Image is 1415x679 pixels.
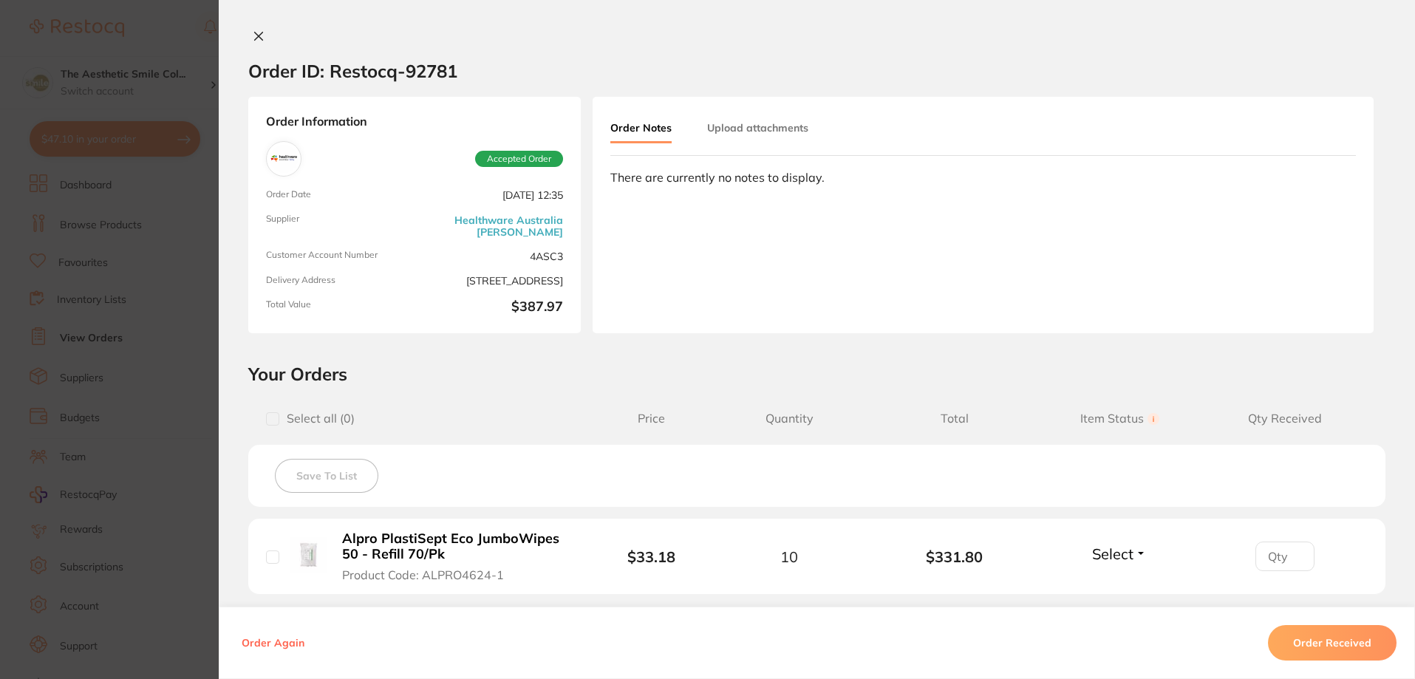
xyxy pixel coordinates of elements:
[338,530,575,582] button: Alpro PlastiSept Eco JumboWipes 50 - Refill 70/Pk Product Code: ALPRO4624-1
[475,151,563,167] span: Accepted Order
[420,214,563,238] a: Healthware Australia [PERSON_NAME]
[33,44,57,68] img: Profile image for Restocq
[248,60,457,82] h2: Order ID: Restocq- 92781
[1037,412,1203,426] span: Item Status
[610,115,672,143] button: Order Notes
[64,57,255,70] p: Message from Restocq, sent 2w ago
[270,145,298,173] img: Healthware Australia Ridley
[279,412,355,426] span: Select all ( 0 )
[420,189,563,202] span: [DATE] 12:35
[22,31,273,80] div: message notification from Restocq, 2w ago. It has been 14 days since you have started your Restoc...
[1088,545,1151,563] button: Select
[266,250,409,262] span: Customer Account Number
[237,636,309,649] button: Order Again
[342,531,570,562] b: Alpro PlastiSept Eco JumboWipes 50 - Refill 70/Pk
[266,299,409,315] span: Total Value
[872,412,1037,426] span: Total
[266,189,409,202] span: Order Date
[266,115,563,129] strong: Order Information
[706,412,872,426] span: Quantity
[266,214,409,238] span: Supplier
[596,412,706,426] span: Price
[420,299,563,315] b: $387.97
[872,548,1037,565] b: $331.80
[64,42,255,57] p: It has been 14 days since you have started your Restocq journey. We wanted to do a check in and s...
[342,568,504,581] span: Product Code: ALPRO4624-1
[275,459,378,493] button: Save To List
[420,275,563,287] span: [STREET_ADDRESS]
[1255,542,1315,571] input: Qty
[707,115,808,141] button: Upload attachments
[627,547,675,566] b: $33.18
[420,250,563,262] span: 4ASC3
[248,363,1385,385] h2: Your Orders
[290,537,327,573] img: Alpro PlastiSept Eco JumboWipes 50 - Refill 70/Pk
[780,548,798,565] span: 10
[266,275,409,287] span: Delivery Address
[1202,412,1368,426] span: Qty Received
[610,171,1356,184] div: There are currently no notes to display.
[1092,545,1133,563] span: Select
[1268,625,1397,661] button: Order Received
